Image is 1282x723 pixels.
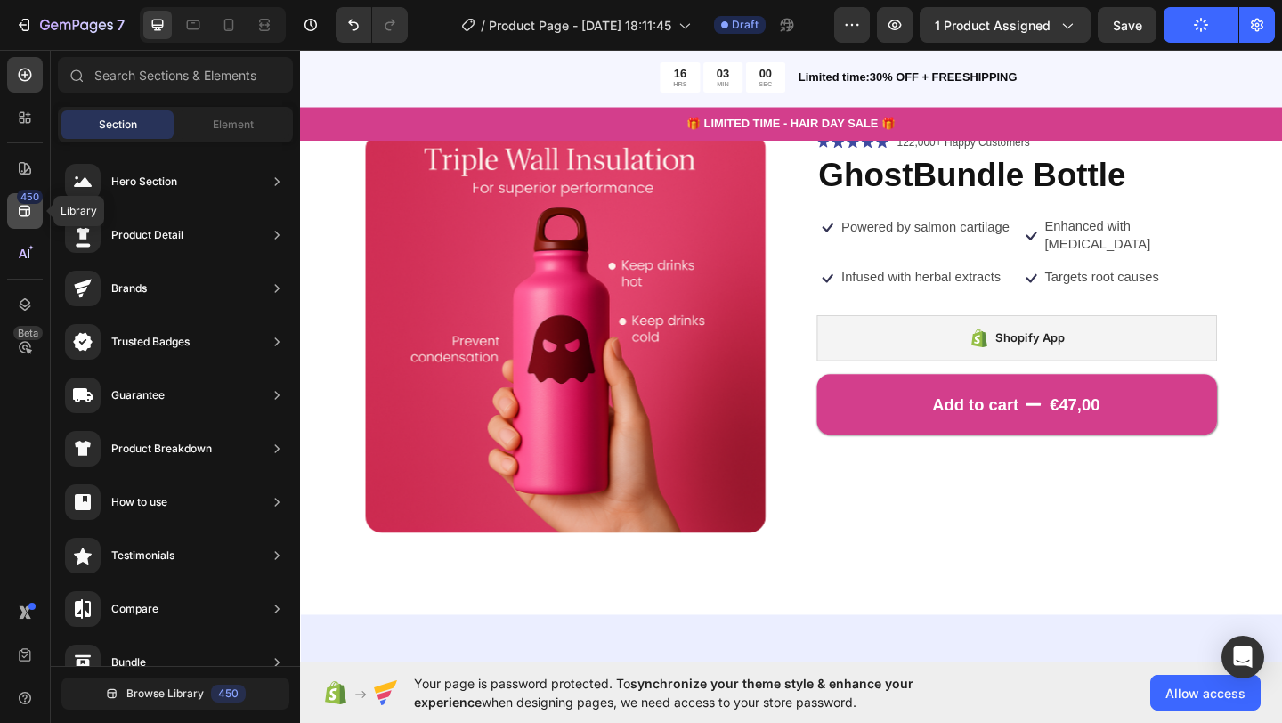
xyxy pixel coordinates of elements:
[687,377,782,400] div: Add to cart
[111,654,146,671] div: Bundle
[13,326,43,340] div: Beta
[649,94,793,112] p: 122,000+ Happy Customers
[111,440,212,458] div: Product Breakdown
[7,7,133,43] button: 7
[935,16,1051,35] span: 1 product assigned
[732,17,759,33] span: Draft
[810,241,935,260] p: Targets root causes
[542,23,1067,42] p: Limited time:30% OFF + FREESHIPPING
[111,226,183,244] div: Product Detail
[1098,7,1156,43] button: Save
[111,280,147,297] div: Brands
[588,241,762,260] p: Infused with herbal extracts
[1113,18,1142,33] span: Save
[111,600,158,618] div: Compare
[489,16,671,35] span: Product Page - [DATE] 18:11:45
[61,678,289,710] button: Browse Library450
[17,190,43,204] div: 450
[58,57,293,93] input: Search Sections & Elements
[1165,684,1245,703] span: Allow access
[213,117,254,133] span: Element
[111,333,190,351] div: Trusted Badges
[111,386,165,404] div: Guarantee
[2,74,1067,93] p: 🎁 LIMITED TIME - HAIR DAY SALE 🎁
[814,375,872,402] div: €47,00
[481,16,485,35] span: /
[757,305,832,327] div: Shopify App
[111,493,167,511] div: How to use
[336,7,408,43] div: Undo/Redo
[414,676,913,710] span: synchronize your theme style & enhance your experience
[1221,636,1264,678] div: Open Intercom Messenger
[117,14,125,36] p: 7
[111,173,177,191] div: Hero Section
[920,7,1091,43] button: 1 product assigned
[99,117,137,133] span: Section
[562,113,997,163] h1: GhostBundle Bottle
[562,355,997,421] button: Add to cart
[111,547,174,565] div: Testimonials
[810,186,996,223] p: Enhanced with [MEDICAL_DATA]
[126,686,204,702] span: Browse Library
[211,685,246,703] div: 450
[1150,675,1261,711] button: Allow access
[300,47,1282,664] iframe: Design area
[414,674,983,711] span: Your page is password protected. To when designing pages, we need access to your store password.
[588,187,771,206] p: Powered by salmon cartilage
